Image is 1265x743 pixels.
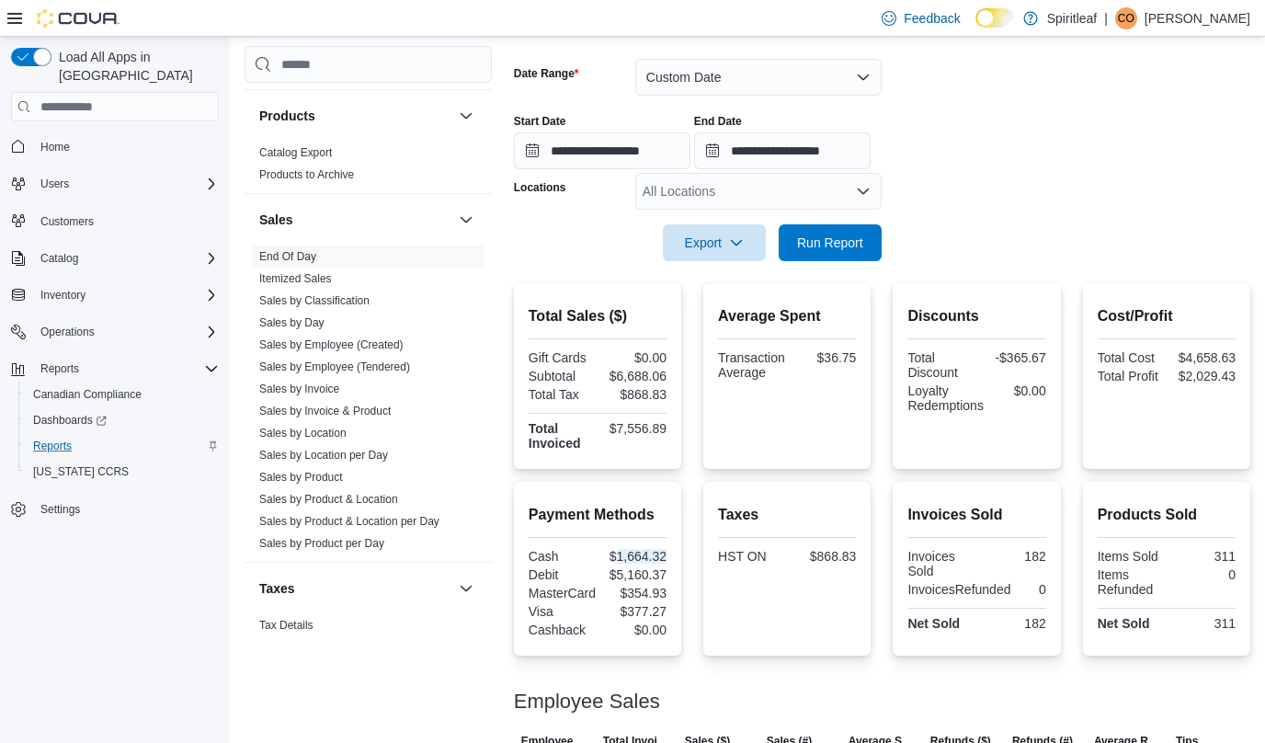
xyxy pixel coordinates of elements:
div: MasterCard [529,586,596,600]
div: $7,556.89 [601,421,667,436]
div: Sales [245,246,492,562]
span: Operations [33,321,219,343]
span: Sales by Product per Day [259,536,384,551]
span: Sales by Location per Day [259,448,388,463]
a: Sales by Location per Day [259,449,388,462]
span: Sales by Product & Location [259,492,398,507]
a: Sales by Day [259,316,325,329]
h3: Products [259,107,315,125]
a: Dashboards [26,409,114,431]
span: [US_STATE] CCRS [33,464,129,479]
span: Canadian Compliance [26,383,219,406]
div: 182 [981,616,1046,631]
button: Inventory [4,282,226,308]
span: Sales by Product & Location per Day [259,514,439,529]
button: Products [259,107,451,125]
div: Total Tax [529,387,594,402]
button: Products [455,105,477,127]
div: 182 [981,549,1046,564]
span: Catalog [33,247,219,269]
h2: Invoices Sold [907,504,1045,526]
label: Start Date [514,114,566,129]
div: $5,160.37 [601,567,667,582]
nav: Complex example [11,125,219,570]
a: Settings [33,498,87,520]
div: Cashback [529,623,594,637]
span: Washington CCRS [26,461,219,483]
span: Sales by Employee (Created) [259,337,404,352]
button: [US_STATE] CCRS [18,459,226,485]
a: Sales by Product & Location per Day [259,515,439,528]
span: Sales by Day [259,315,325,330]
button: Operations [33,321,102,343]
span: Sales by Product [259,470,343,485]
span: Sales by Invoice [259,382,339,396]
div: Cash [529,549,594,564]
h2: Average Spent [718,305,856,327]
a: Itemized Sales [259,272,332,285]
div: $354.93 [603,586,667,600]
h2: Discounts [907,305,1045,327]
div: Taxes [245,614,492,666]
p: | [1104,7,1108,29]
strong: Net Sold [907,616,960,631]
div: $0.00 [991,383,1046,398]
button: Reports [18,433,226,459]
a: Sales by Product & Location [259,493,398,506]
a: End Of Day [259,250,316,263]
div: $377.27 [601,604,667,619]
button: Run Report [779,224,882,261]
div: Subtotal [529,369,594,383]
div: Loyalty Redemptions [907,383,984,413]
a: Tax Details [259,619,313,632]
button: Home [4,132,226,159]
label: Date Range [514,66,579,81]
div: Visa [529,604,594,619]
button: Catalog [4,246,226,271]
button: Export [663,224,766,261]
button: Settings [4,496,226,522]
a: Sales by Classification [259,294,370,307]
a: Dashboards [18,407,226,433]
a: Sales by Employee (Tendered) [259,360,410,373]
span: Inventory [40,288,85,303]
img: Cova [37,9,120,28]
a: Reports [26,435,79,457]
button: Taxes [259,579,451,598]
span: Sales by Location [259,426,347,440]
div: 0 [1018,582,1045,597]
input: Dark Mode [975,8,1014,28]
button: Inventory [33,284,93,306]
div: $0.00 [601,623,667,637]
h3: Sales [259,211,293,229]
div: $2,029.43 [1170,369,1236,383]
h2: Products Sold [1098,504,1236,526]
span: Reports [26,435,219,457]
h2: Taxes [718,504,856,526]
strong: Net Sold [1098,616,1150,631]
span: Customers [33,210,219,233]
p: [PERSON_NAME] [1145,7,1250,29]
div: Invoices Sold [907,549,973,578]
button: Sales [455,209,477,231]
span: Catalog Export [259,145,332,160]
div: $4,658.63 [1170,350,1236,365]
div: $868.83 [791,549,856,564]
div: Chris O [1115,7,1137,29]
div: Total Cost [1098,350,1163,365]
h2: Cost/Profit [1098,305,1236,327]
div: $868.83 [601,387,667,402]
div: Items Sold [1098,549,1163,564]
div: -$365.67 [981,350,1046,365]
span: Users [40,177,69,191]
div: Debit [529,567,594,582]
span: Products to Archive [259,167,354,182]
strong: Total Invoiced [529,421,581,451]
span: Reports [33,358,219,380]
div: $6,688.06 [601,369,667,383]
div: 311 [1170,549,1236,564]
button: Users [33,173,76,195]
span: Itemized Sales [259,271,332,286]
span: Canadian Compliance [33,387,142,402]
span: Dark Mode [975,28,976,29]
